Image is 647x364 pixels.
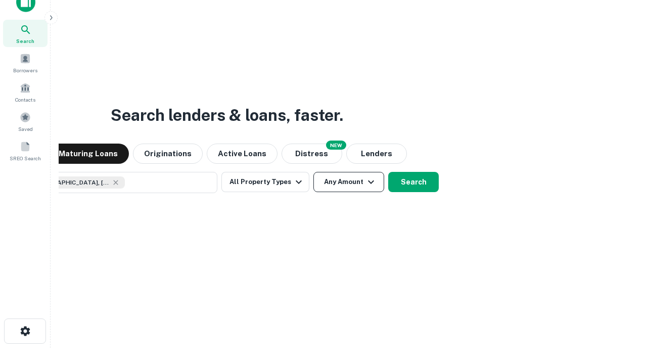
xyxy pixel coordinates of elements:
[15,172,217,193] button: [GEOGRAPHIC_DATA], [GEOGRAPHIC_DATA], [GEOGRAPHIC_DATA]
[3,49,48,76] a: Borrowers
[133,144,203,164] button: Originations
[15,96,35,104] span: Contacts
[18,125,33,133] span: Saved
[3,78,48,106] a: Contacts
[388,172,439,192] button: Search
[16,37,34,45] span: Search
[207,144,278,164] button: Active Loans
[313,172,384,192] button: Any Amount
[3,20,48,47] a: Search
[596,283,647,332] iframe: Chat Widget
[111,103,343,127] h3: Search lenders & loans, faster.
[3,137,48,164] a: SREO Search
[10,154,41,162] span: SREO Search
[3,108,48,135] a: Saved
[346,144,407,164] button: Lenders
[221,172,309,192] button: All Property Types
[282,144,342,164] button: Search distressed loans with lien and other non-mortgage details.
[34,178,110,187] span: [GEOGRAPHIC_DATA], [GEOGRAPHIC_DATA], [GEOGRAPHIC_DATA]
[48,144,129,164] button: Maturing Loans
[326,141,346,150] div: NEW
[13,66,37,74] span: Borrowers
